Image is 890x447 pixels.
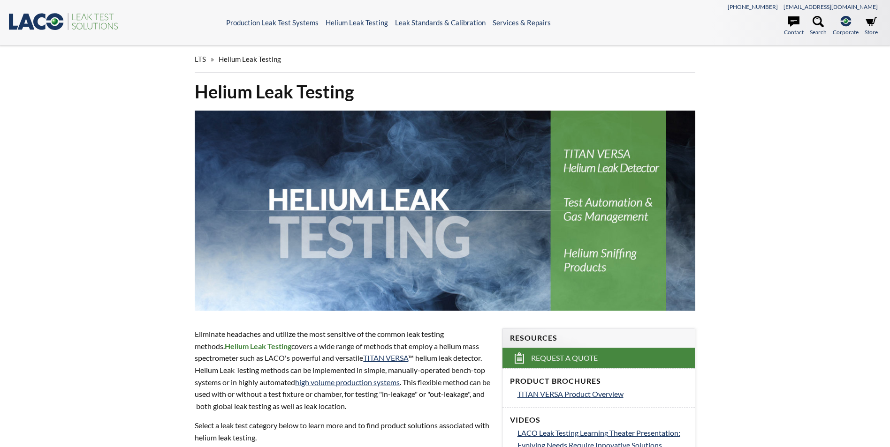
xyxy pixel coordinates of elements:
span: TITAN VERSA Product Overview [517,389,624,398]
a: Store [865,16,878,37]
h4: Product Brochures [510,376,687,386]
h4: Videos [510,415,687,425]
a: high volume production systems [295,378,400,387]
span: LTS [195,55,206,63]
span: Helium Leak Testing [219,55,281,63]
a: [PHONE_NUMBER] [728,3,778,10]
h4: Resources [510,333,687,343]
a: Request a Quote [502,348,695,368]
a: Services & Repairs [493,18,551,27]
a: Production Leak Test Systems [226,18,319,27]
a: Helium Leak Testing [326,18,388,27]
span: Corporate [833,28,859,37]
p: Eliminate headaches and utilize the most sensitive of the common leak testing methods. covers a w... [195,328,490,412]
p: Select a leak test category below to learn more and to find product solutions associated with hel... [195,419,490,443]
img: Helium Leak Testing header [195,111,695,311]
a: Contact [784,16,804,37]
h1: Helium Leak Testing [195,80,695,103]
span: Request a Quote [531,353,598,363]
a: TITAN VERSA Product Overview [517,388,687,400]
a: Leak Standards & Calibration [395,18,486,27]
div: » [195,46,695,73]
a: Search [810,16,827,37]
a: [EMAIL_ADDRESS][DOMAIN_NAME] [784,3,878,10]
strong: Helium Leak Testing [225,342,291,350]
a: TITAN VERSA [363,353,408,362]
